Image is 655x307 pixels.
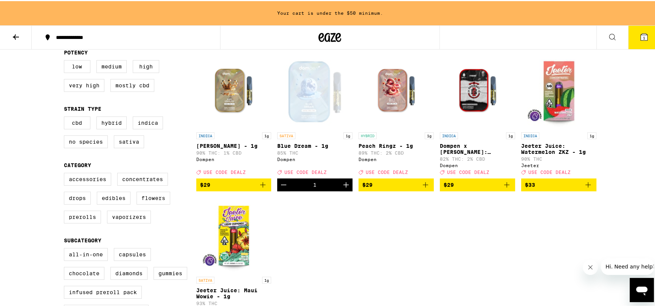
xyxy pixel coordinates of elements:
span: USE CODE DEALZ [284,169,327,174]
legend: Strain Type [64,105,101,111]
label: Indica [133,115,163,128]
a: Open page for Blue Dream - 1g from Dompen [277,52,352,177]
label: Flowers [137,191,170,203]
p: 90% THC: 1% CBD [196,149,272,154]
p: INDICA [196,131,214,138]
p: INDICA [521,131,539,138]
p: Jeeter Juice: Watermelon ZKZ - 1g [521,142,596,154]
p: [PERSON_NAME] - 1g [196,142,272,148]
a: Open page for Dompen x Tyson: Knockout OG Live Resin Liquid Diamonds - 1g from Dompen [440,52,515,177]
img: Dompen - Dompen x Tyson: Knockout OG Live Resin Liquid Diamonds - 1g [440,52,515,127]
label: Accessories [64,172,111,185]
a: Open page for Peach Ringz - 1g from Dompen [359,52,434,177]
label: Low [64,59,90,72]
label: Capsules [114,247,151,260]
span: $29 [444,181,454,187]
p: 1g [262,131,271,138]
label: Drops [64,191,91,203]
label: Medium [96,59,127,72]
button: Add to bag [196,177,272,190]
span: $29 [200,181,210,187]
img: Jeeter - Jeeter Juice: Maui Wowie - 1g [196,196,272,272]
p: 82% THC: 2% CBD [440,155,515,160]
label: Very High [64,78,104,91]
p: Jeeter Juice: Maui Wowie - 1g [196,286,272,298]
iframe: Button to launch messaging window [630,277,654,301]
label: Diamonds [110,266,147,279]
p: SATIVA [277,131,295,138]
img: Dompen - King Louis XIII - 1g [196,52,272,127]
label: CBD [64,115,90,128]
label: Infused Preroll Pack [64,285,142,298]
legend: Subcategory [64,236,101,242]
label: Sativa [114,134,144,147]
a: Open page for King Louis XIII - 1g from Dompen [196,52,272,177]
label: Gummies [154,266,187,279]
label: Chocolate [64,266,104,279]
button: Increment [340,177,352,190]
div: Dompen [359,156,434,161]
p: 1g [425,131,434,138]
label: All-In-One [64,247,108,260]
span: USE CODE DEALZ [203,169,246,174]
p: 1g [506,131,515,138]
label: Vaporizers [107,209,151,222]
p: 1g [343,131,352,138]
div: Dompen [277,156,352,161]
p: Peach Ringz - 1g [359,142,434,148]
div: Dompen [440,162,515,167]
label: High [133,59,159,72]
div: 1 [313,181,317,187]
p: 93% THC [196,300,272,305]
label: Edibles [97,191,130,203]
p: Dompen x [PERSON_NAME]: Knockout OG Live Resin Liquid Diamonds - 1g [440,142,515,154]
iframe: Close message [583,259,598,274]
span: $33 [525,181,535,187]
span: Hi. Need any help? [5,5,54,11]
button: Add to bag [440,177,515,190]
p: 89% THC: 2% CBD [359,149,434,154]
label: Concentrates [117,172,168,185]
label: Hybrid [96,115,127,128]
p: 1g [587,131,596,138]
button: Decrement [277,177,290,190]
img: Jeeter - Jeeter Juice: Watermelon ZKZ - 1g [521,52,596,127]
p: HYBRID [359,131,377,138]
a: Open page for Jeeter Juice: Watermelon ZKZ - 1g from Jeeter [521,52,596,177]
span: $29 [362,181,373,187]
legend: Potency [64,48,88,54]
button: Add to bag [521,177,596,190]
p: 90% THC [521,155,596,160]
label: Mostly CBD [110,78,154,91]
span: 1 [643,34,645,39]
p: 85% THC [277,149,352,154]
iframe: Message from company [601,257,654,274]
p: Blue Dream - 1g [277,142,352,148]
button: Add to bag [359,177,434,190]
span: USE CODE DEALZ [366,169,408,174]
img: Dompen - Peach Ringz - 1g [359,52,434,127]
label: No Species [64,134,108,147]
p: 1g [262,276,271,282]
p: INDICA [440,131,458,138]
legend: Category [64,161,91,167]
span: USE CODE DEALZ [447,169,489,174]
p: SATIVA [196,276,214,282]
div: Jeeter [521,162,596,167]
label: Prerolls [64,209,101,222]
span: USE CODE DEALZ [528,169,571,174]
div: Dompen [196,156,272,161]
